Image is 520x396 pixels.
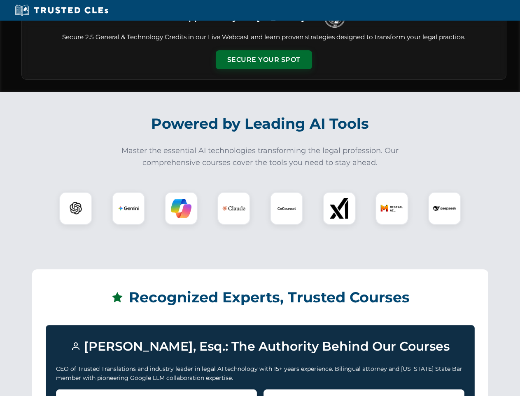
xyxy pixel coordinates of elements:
[433,197,456,220] img: DeepSeek Logo
[329,198,350,219] img: xAI Logo
[32,33,496,42] p: Secure 2.5 General & Technology Credits in our Live Webcast and learn proven strategies designed ...
[12,4,111,16] img: Trusted CLEs
[270,192,303,225] div: CoCounsel
[380,197,403,220] img: Mistral AI Logo
[165,192,198,225] div: Copilot
[59,192,92,225] div: ChatGPT
[56,364,464,383] p: CEO of Trusted Translations and industry leader in legal AI technology with 15+ years experience....
[217,192,250,225] div: Claude
[64,196,88,220] img: ChatGPT Logo
[56,335,464,358] h3: [PERSON_NAME], Esq.: The Authority Behind Our Courses
[46,283,475,312] h2: Recognized Experts, Trusted Courses
[276,198,297,219] img: CoCounsel Logo
[171,198,191,219] img: Copilot Logo
[32,109,488,138] h2: Powered by Leading AI Tools
[118,198,139,219] img: Gemini Logo
[323,192,356,225] div: xAI
[222,197,245,220] img: Claude Logo
[428,192,461,225] div: DeepSeek
[216,50,312,69] button: Secure Your Spot
[116,145,404,169] p: Master the essential AI technologies transforming the legal profession. Our comprehensive courses...
[375,192,408,225] div: Mistral AI
[112,192,145,225] div: Gemini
